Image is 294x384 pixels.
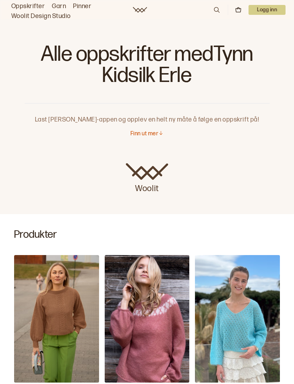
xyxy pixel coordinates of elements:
button: User dropdown [249,5,286,15]
p: Woolit [126,180,168,194]
img: Woolit [126,163,168,180]
a: Oppskrifter [11,1,45,11]
a: Pinner [73,1,91,11]
button: Finn ut mer [130,130,164,138]
img: Ane Kydland ThomassenPluiz Genser [195,255,280,383]
img: Mari Kalberg SkjævelandAnnine genser [14,255,99,383]
a: Garn [52,1,66,11]
a: Woolit Design Studio [11,11,71,21]
p: Logg inn [249,5,286,15]
a: Woolit [133,7,147,13]
h1: Alle oppskrifter med Tynn Kidsilk Erle [25,42,270,92]
img: Brit Frafjord ØrstavikVeil Genser [105,255,190,383]
p: Last [PERSON_NAME]-appen og opplev en helt ny måte å følge en oppskrift på! [25,104,270,125]
p: Finn ut mer [130,130,158,138]
a: Woolit [126,163,168,194]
